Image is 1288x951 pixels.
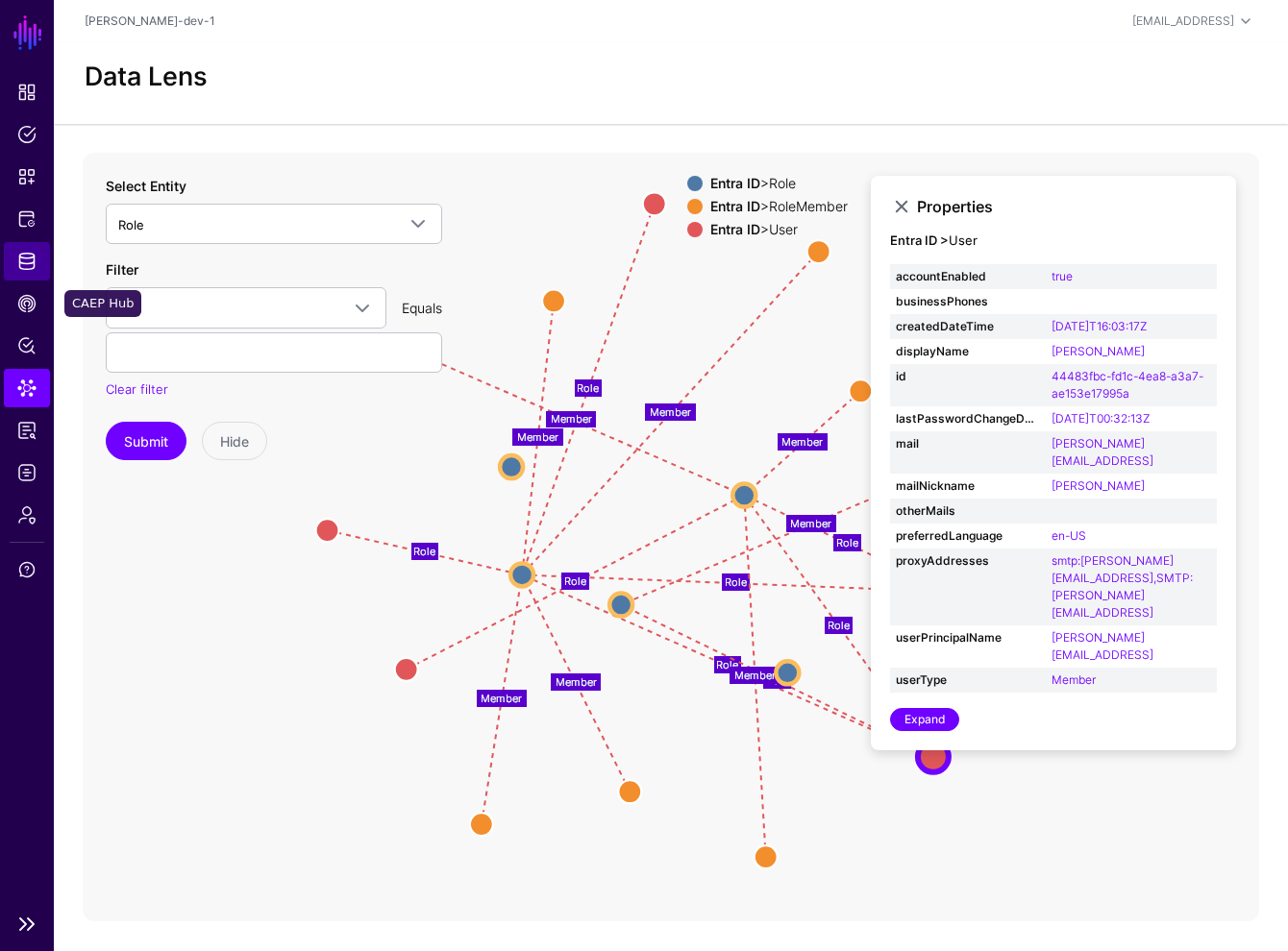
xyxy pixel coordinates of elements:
[1052,630,1153,662] a: [PERSON_NAME][EMAIL_ADDRESS]
[4,242,50,280] a: Identity Data Fabric
[4,496,50,534] a: Admin
[64,290,141,317] div: CAEP Hub
[106,422,186,460] button: Submit
[734,669,776,682] text: Member
[1052,553,1193,620] a: smtp:[PERSON_NAME][EMAIL_ADDRESS],SMTP:[PERSON_NAME][EMAIL_ADDRESS]
[706,222,852,237] div: > User
[4,327,50,365] a: Policy Lens
[917,198,1217,216] h3: Properties
[4,73,50,111] a: Dashboard
[896,368,1040,385] strong: id
[1052,344,1145,358] a: [PERSON_NAME]
[716,658,738,671] text: Role
[896,268,1040,285] strong: accountEnabled
[106,259,138,280] label: Filter
[896,629,1040,646] strong: userPrincipalName
[781,436,823,450] text: Member
[4,369,50,407] a: Data Lens
[706,199,852,214] div: > RoleMember
[710,198,760,214] strong: Entra ID
[896,527,1040,545] strong: preferredLanguage
[896,552,1040,570] strong: proxyAddresses
[17,421,37,440] span: Reports
[17,252,37,271] span: Identity Data Fabric
[4,200,50,238] a: Protected Systems
[1052,319,1147,333] a: [DATE]T16:03:17Z
[890,708,959,731] a: Expand
[836,536,858,549] text: Role
[766,673,788,687] text: Role
[17,560,37,579] span: Support
[118,217,144,232] span: Role
[890,232,949,248] strong: Entra ID >
[1052,436,1153,468] a: [PERSON_NAME][EMAIL_ADDRESS]
[710,175,760,191] strong: Entra ID
[17,83,37,102] span: Dashboard
[17,505,37,524] span: Admin
[896,410,1040,427] strong: lastPasswordChangeDateTime
[1052,269,1073,283] a: true
[828,619,850,632] text: Role
[17,294,37,313] span: CAEP Hub
[896,343,1040,360] strong: displayName
[17,336,37,355] span: Policy Lens
[202,422,267,460] button: Hide
[12,12,44,54] a: SGNL
[896,435,1040,452] strong: mail
[17,209,37,229] span: Protected Systems
[85,13,215,28] a: [PERSON_NAME]-dev-1
[725,576,747,590] text: Role
[896,293,1040,310] strong: businessPhones
[1052,411,1150,426] a: [DATE]T00:32:13Z
[4,453,50,492] a: Logs
[17,378,37,398] span: Data Lens
[17,167,37,186] span: Snippets
[1052,478,1145,493] a: [PERSON_NAME]
[1052,369,1203,401] a: 44483fbc-fd1c-4ea8-a3a7-ae153e17995a
[4,411,50,450] a: Reports
[4,158,50,196] a: Snippets
[517,430,558,444] text: Member
[85,61,208,91] h2: Data Lens
[106,176,186,196] label: Select Entity
[1052,528,1086,543] a: en-US
[551,413,592,427] text: Member
[1052,672,1096,687] a: Member
[4,284,50,323] a: CAEP Hub
[17,463,37,482] span: Logs
[1132,12,1234,30] div: [EMAIL_ADDRESS]
[896,671,1040,689] strong: userType
[706,176,852,191] div: > Role
[394,298,450,318] div: Equals
[790,517,831,530] text: Member
[413,546,435,559] text: Role
[577,382,599,396] text: Role
[890,233,1217,249] h4: User
[556,676,597,690] text: Member
[564,574,586,588] text: Role
[481,693,522,706] text: Member
[896,477,1040,495] strong: mailNickname
[4,115,50,154] a: Policies
[896,502,1040,520] strong: otherMails
[650,405,691,419] text: Member
[896,318,1040,335] strong: createdDateTime
[106,381,168,397] a: Clear filter
[710,221,760,237] strong: Entra ID
[17,125,37,144] span: Policies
